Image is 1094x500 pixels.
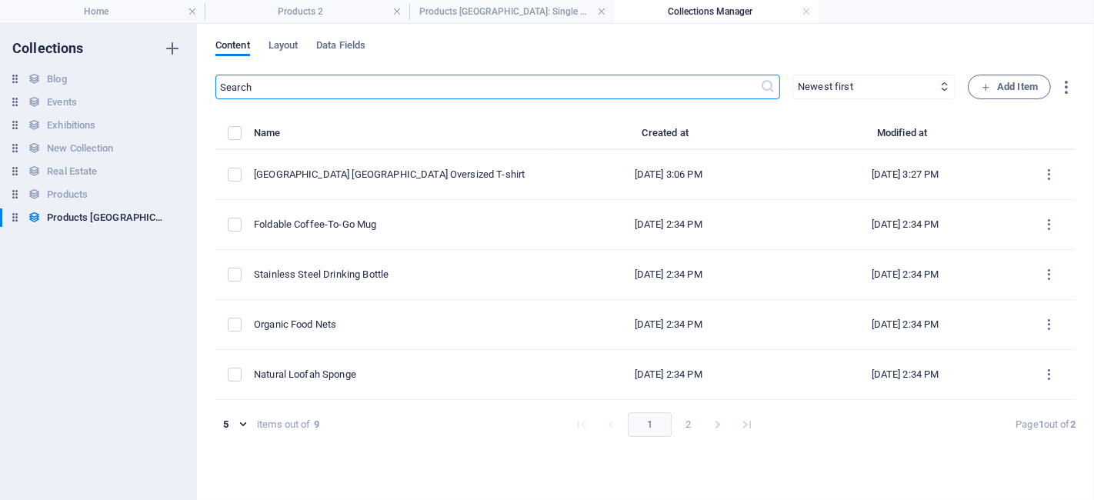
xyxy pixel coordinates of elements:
[562,368,775,382] div: [DATE] 2:34 PM
[205,3,409,20] h4: Products 2
[254,218,538,232] div: Foldable Coffee-To-Go Mug
[47,93,77,112] h6: Events
[254,318,538,332] div: Organic Food Nets
[676,412,701,437] button: Go to page 2
[981,78,1038,96] span: Add Item
[257,418,311,432] div: items out of
[968,75,1051,99] button: Add Item
[562,268,775,282] div: [DATE] 2:34 PM
[254,124,550,150] th: Name
[268,36,299,58] span: Layout
[799,368,1012,382] div: [DATE] 2:34 PM
[47,185,88,204] h6: Products
[47,116,95,135] h6: Exhibitions
[254,268,538,282] div: Stainless Steel Drinking Bottle
[705,412,730,437] button: Go to next page
[47,139,113,158] h6: New Collection
[562,318,775,332] div: [DATE] 2:34 PM
[47,208,162,227] h6: Products [GEOGRAPHIC_DATA]
[1070,418,1076,430] strong: 2
[254,368,538,382] div: Natural Loofah Sponge
[799,318,1012,332] div: [DATE] 2:34 PM
[735,412,759,437] button: Go to last page
[163,39,182,58] i: Create new collection
[567,412,762,437] nav: pagination navigation
[254,168,538,182] div: [GEOGRAPHIC_DATA] [GEOGRAPHIC_DATA] Oversized T-shirt
[215,418,251,432] div: 5
[409,3,614,20] h4: Products [GEOGRAPHIC_DATA]: Single Page Layout
[562,218,775,232] div: [DATE] 2:34 PM
[550,124,787,150] th: Created at
[215,75,760,99] input: Search
[562,168,775,182] div: [DATE] 3:06 PM
[799,168,1012,182] div: [DATE] 3:27 PM
[1016,418,1076,432] div: Page out of
[316,36,365,58] span: Data Fields
[12,39,84,58] h6: Collections
[787,124,1024,150] th: Modified at
[628,412,672,437] button: page 1
[614,3,819,20] h4: Collections Manager
[47,162,97,181] h6: Real Estate
[215,124,1076,400] table: items list
[799,268,1012,282] div: [DATE] 2:34 PM
[799,218,1012,232] div: [DATE] 2:34 PM
[215,36,250,58] span: Content
[47,70,66,88] h6: Blog
[314,418,319,432] strong: 9
[1039,418,1044,430] strong: 1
